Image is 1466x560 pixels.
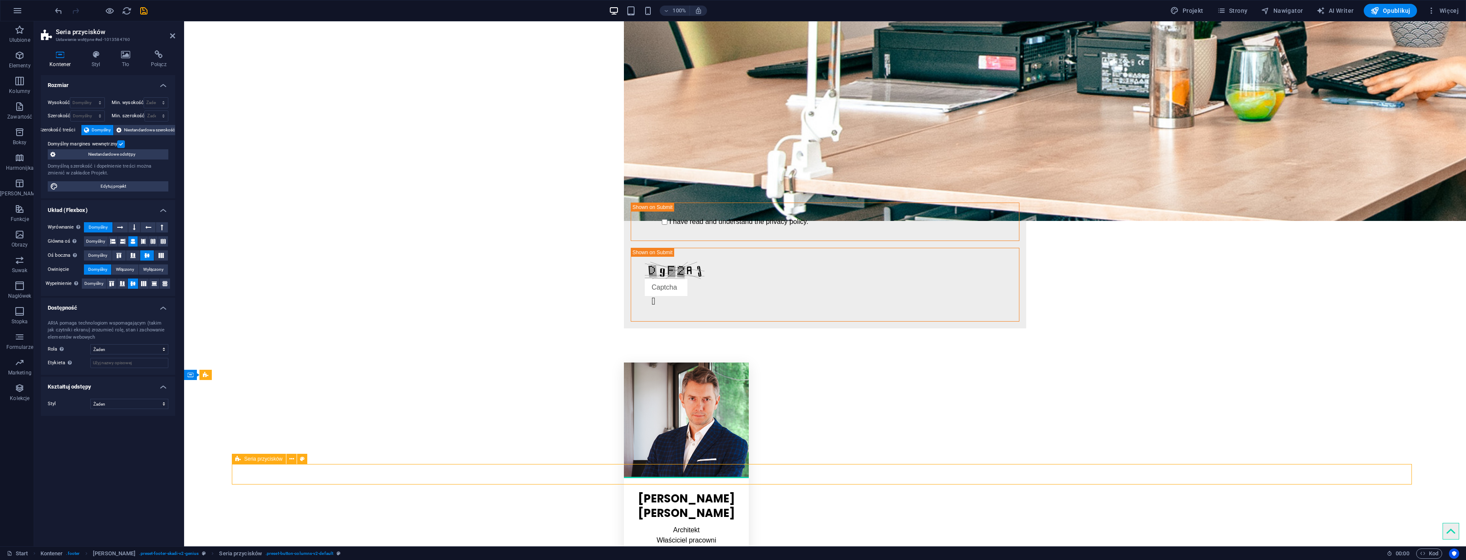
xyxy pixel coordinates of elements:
[695,7,702,15] i: Po zmianie rozmiaru automatycznie dostosowuje poziom powiększenia do wybranego urządzenia.
[89,222,108,232] span: Domyślny
[13,139,27,146] p: Boksy
[83,50,113,68] h4: Styl
[1217,6,1248,15] span: Strony
[139,6,149,16] button: save
[84,236,108,247] button: Domyślny
[672,6,686,16] h6: 100%
[88,264,107,275] span: Domyślny
[202,551,206,556] i: Ten element jest konfigurowalnym ustawieniem wstępnym
[48,139,117,149] label: Domyślny margines wewnętrzny
[6,165,34,171] p: Harmonijka
[56,28,175,36] h2: Seria przycisków
[48,344,66,354] span: Rola
[1167,4,1206,17] div: Projekt (Ctrl+Alt+Y)
[112,100,144,105] label: Min. wysokość
[265,548,333,559] span: . preset-button-columns-v2-default
[82,279,106,289] button: Domyślny
[90,358,168,368] input: Użyj nazwy opisowej
[1170,6,1203,15] span: Projekt
[337,551,341,556] i: Ten element jest konfigurowalnym ustawieniem wstępnym
[116,264,135,275] span: Włączony
[139,548,199,559] span: . preset-footer-skadi-v2-genius
[121,6,132,16] button: reload
[1387,548,1409,559] h6: Czas sesji
[41,377,175,392] h4: Kształtuj odstępy
[1261,6,1303,15] span: Nawigator
[39,125,81,135] label: Szerokość treści
[122,6,132,16] i: Przeładuj stronę
[84,250,112,261] button: Domyślny
[48,401,56,406] span: Styl
[1258,4,1306,17] button: Nawigator
[1427,6,1459,15] span: Więcej
[7,113,32,120] p: Zawartość
[244,456,283,461] span: Seria przycisków
[48,358,90,368] label: Etykieta
[112,264,139,275] button: Włączony
[1449,548,1459,559] button: Usercentrics
[92,125,111,135] span: Domyślny
[48,250,84,261] label: Oś boczna
[12,241,28,248] p: Obrazy
[10,395,29,402] p: Kolekcje
[112,113,145,118] label: Min. szerokość
[66,548,80,559] span: . footer
[84,222,113,232] button: Domyślny
[81,125,113,135] button: Domyślny
[48,149,168,160] button: Niestandardowe odstępy
[7,548,28,559] a: Kliknij, aby anulować zaznaczenie. Kliknij dwukrotnie, aby otworzyć Strony
[86,236,105,247] span: Domyślny
[48,100,70,105] label: Wysokość
[1167,4,1206,17] button: Projekt
[1396,548,1409,559] span: 00 00
[660,6,690,16] button: 100%
[143,264,164,275] span: Wyłączony
[8,293,32,299] p: Nagłówek
[61,181,166,192] span: Edytuj projekt
[84,264,111,275] button: Domyślny
[219,548,262,559] span: Kliknij, aby zaznaczyć. Kliknij dwukrotnie, aby edytować
[1364,4,1417,17] button: Opublikuj
[1424,4,1462,17] button: Więcej
[1402,550,1403,557] span: :
[56,36,158,44] h3: Ustawienie wstępne #ed-1013584760
[1420,548,1438,559] span: Kod
[1316,6,1353,15] span: AI Writer
[93,548,136,559] span: Kliknij, aby zaznaczyć. Kliknij dwukrotnie, aby edytować
[58,149,166,160] span: Niestandardowe odstępy
[11,216,29,223] p: Funkcje
[139,264,168,275] button: Wyłączony
[46,279,82,289] label: Wypełnienie
[6,344,33,351] p: Formularze
[48,181,168,192] button: Edytuj projekt
[114,125,177,135] button: Niestandardowa szerokość
[9,62,31,69] p: Elementy
[1416,548,1442,559] button: Kod
[8,369,32,376] p: Marketing
[53,6,63,16] button: undo
[142,50,175,68] h4: Połącz
[48,222,84,232] label: Wyrównanie
[54,6,63,16] i: Cofnij: Zmień szerokość obrazu (Ctrl+Z)
[48,163,168,177] div: Domyślną szerokość i dopełnienie treści można zmienić w zakładce Projekt.
[48,320,168,341] div: ARIA pomaga technologiom wspomagającym (takim jak czytniki ekranu) zrozumieć rolę, stan i zachowa...
[41,50,83,68] h4: Kontener
[41,200,175,215] h4: Układ (Flexbox)
[1313,4,1357,17] button: AI Writer
[41,75,175,90] h4: Rozmiar
[1214,4,1251,17] button: Strony
[124,125,175,135] span: Niestandardowa szerokość
[84,279,104,289] span: Domyślny
[139,6,149,16] i: Zapisz (Ctrl+S)
[113,50,142,68] h4: Tło
[88,250,107,261] span: Domyślny
[41,298,175,313] h4: Dostępność
[48,113,70,118] label: Szerokość
[1371,6,1410,15] span: Opublikuj
[12,318,28,325] p: Stopka
[48,264,84,275] label: Owinięcie
[12,267,28,274] p: Suwak
[9,88,30,95] p: Kolumny
[40,548,341,559] nav: breadcrumb
[48,236,84,247] label: Główna oś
